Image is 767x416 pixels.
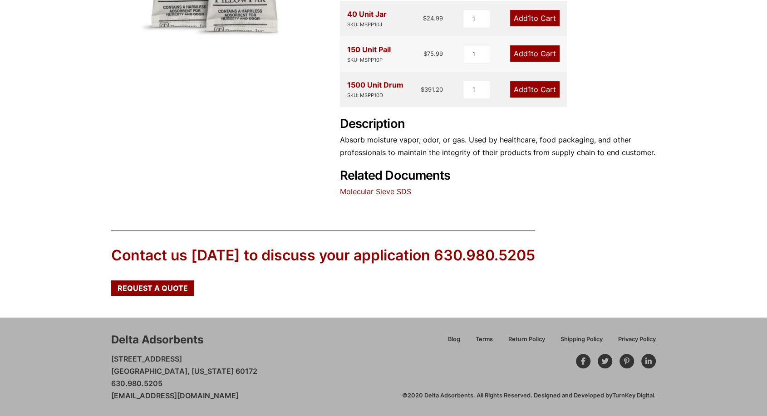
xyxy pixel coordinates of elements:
div: Contact us [DATE] to discuss your application 630.980.5205 [111,245,535,266]
a: Add1to Cart [510,81,560,98]
span: Shipping Policy [560,337,603,343]
bdi: 75.99 [423,50,443,57]
span: 1 [528,85,531,94]
a: Return Policy [501,334,553,350]
a: Blog [440,334,468,350]
a: Privacy Policy [610,334,656,350]
div: ©2020 Delta Adsorbents. All Rights Reserved. Designed and Developed by . [402,392,656,400]
span: 1 [528,49,531,58]
span: $ [421,86,424,93]
div: SKU: MSPP10J [347,20,387,29]
h2: Description [340,117,656,132]
span: Blog [448,337,460,343]
span: $ [423,15,427,22]
div: 150 Unit Pail [347,44,391,64]
a: Add1to Cart [510,10,560,26]
div: 1500 Unit Drum [347,79,403,100]
a: TurnKey Digital [612,392,654,399]
span: Request a Quote [118,284,188,292]
a: Shipping Policy [553,334,610,350]
a: Add1to Cart [510,45,560,62]
p: [STREET_ADDRESS] [GEOGRAPHIC_DATA], [US_STATE] 60172 630.980.5205 [111,353,257,402]
bdi: 391.20 [421,86,443,93]
div: SKU: MSPP10D [347,91,403,100]
span: $ [423,50,427,57]
span: Terms [476,337,493,343]
a: Molecular Sieve SDS [340,187,411,196]
p: Absorb moisture vapor, odor, or gas. Used by healthcare, food packaging, and other professionals ... [340,134,656,158]
div: 40 Unit Jar [347,8,387,29]
bdi: 24.99 [423,15,443,22]
a: Request a Quote [111,280,194,296]
div: Delta Adsorbents [111,332,203,347]
span: Privacy Policy [618,337,656,343]
div: SKU: MSPP10P [347,56,391,64]
a: Terms [468,334,501,350]
span: Return Policy [508,337,545,343]
a: [EMAIL_ADDRESS][DOMAIN_NAME] [111,391,239,400]
span: 1 [528,14,531,23]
